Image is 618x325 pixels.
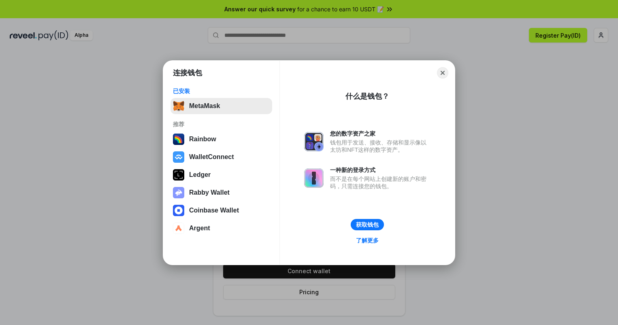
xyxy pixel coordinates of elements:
img: svg+xml,%3Csvg%20xmlns%3D%22http%3A%2F%2Fwww.w3.org%2F2000%2Fsvg%22%20fill%3D%22none%22%20viewBox... [173,187,184,198]
button: Ledger [170,167,272,183]
img: svg+xml,%3Csvg%20fill%3D%22none%22%20height%3D%2233%22%20viewBox%3D%220%200%2035%2033%22%20width%... [173,100,184,112]
button: Rabby Wallet [170,185,272,201]
img: svg+xml,%3Csvg%20width%3D%2228%22%20height%3D%2228%22%20viewBox%3D%220%200%2028%2028%22%20fill%3D... [173,151,184,163]
button: Argent [170,220,272,236]
img: svg+xml,%3Csvg%20width%3D%2228%22%20height%3D%2228%22%20viewBox%3D%220%200%2028%2028%22%20fill%3D... [173,223,184,234]
img: svg+xml,%3Csvg%20xmlns%3D%22http%3A%2F%2Fwww.w3.org%2F2000%2Fsvg%22%20fill%3D%22none%22%20viewBox... [304,168,324,188]
button: Close [437,67,448,79]
div: Coinbase Wallet [189,207,239,214]
div: 您的数字资产之家 [330,130,430,137]
button: Coinbase Wallet [170,202,272,219]
div: Ledger [189,171,211,178]
img: svg+xml,%3Csvg%20xmlns%3D%22http%3A%2F%2Fwww.w3.org%2F2000%2Fsvg%22%20fill%3D%22none%22%20viewBox... [304,132,324,151]
button: Rainbow [170,131,272,147]
img: svg+xml,%3Csvg%20width%3D%22120%22%20height%3D%22120%22%20viewBox%3D%220%200%20120%20120%22%20fil... [173,134,184,145]
div: 已安装 [173,87,270,95]
h1: 连接钱包 [173,68,202,78]
div: MetaMask [189,102,220,110]
div: 钱包用于发送、接收、存储和显示像以太坊和NFT这样的数字资产。 [330,139,430,153]
button: WalletConnect [170,149,272,165]
img: svg+xml,%3Csvg%20xmlns%3D%22http%3A%2F%2Fwww.w3.org%2F2000%2Fsvg%22%20width%3D%2228%22%20height%3... [173,169,184,181]
div: WalletConnect [189,153,234,161]
div: Rainbow [189,136,216,143]
div: 而不是在每个网站上创建新的账户和密码，只需连接您的钱包。 [330,175,430,190]
div: 获取钱包 [356,221,379,228]
button: 获取钱包 [351,219,384,230]
button: MetaMask [170,98,272,114]
img: svg+xml,%3Csvg%20width%3D%2228%22%20height%3D%2228%22%20viewBox%3D%220%200%2028%2028%22%20fill%3D... [173,205,184,216]
div: 了解更多 [356,237,379,244]
div: 推荐 [173,121,270,128]
a: 了解更多 [351,235,384,246]
div: 什么是钱包？ [345,91,389,101]
div: Argent [189,225,210,232]
div: Rabby Wallet [189,189,230,196]
div: 一种新的登录方式 [330,166,430,174]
